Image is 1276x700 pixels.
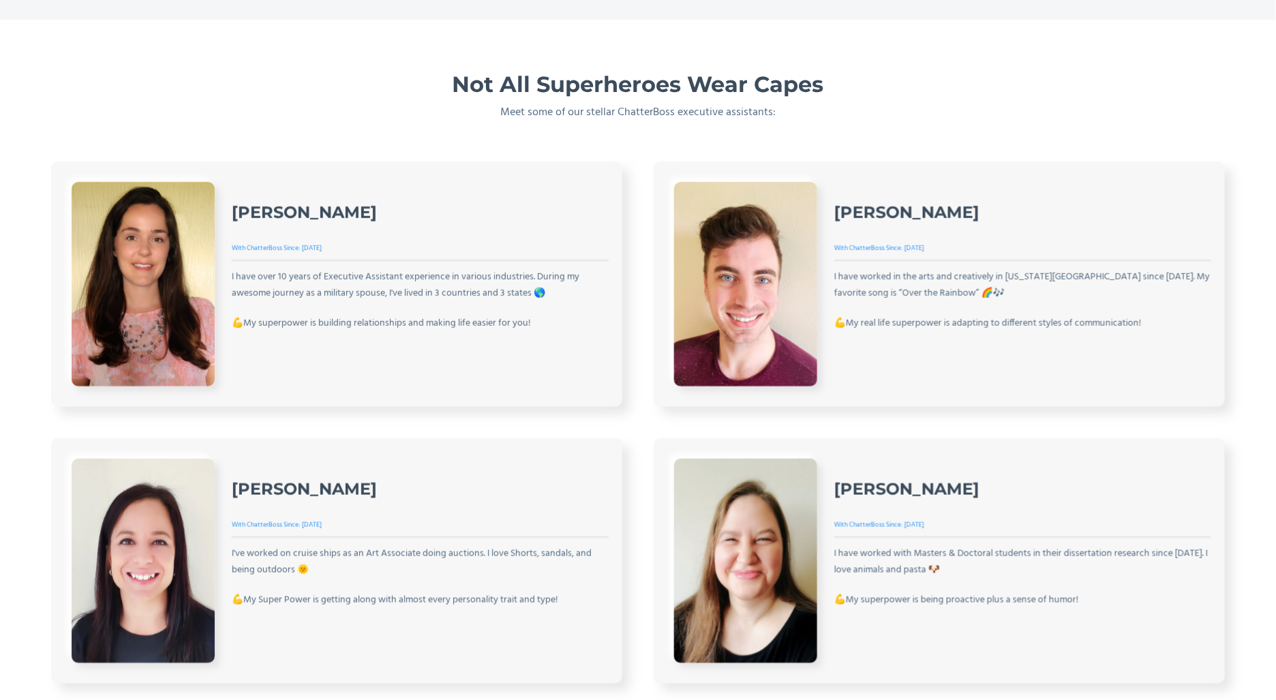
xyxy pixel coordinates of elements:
a: [PERSON_NAME]With ChatterBoss Since:[DATE]I have worked with Masters & Doctoral students in their... [654,438,1225,684]
div: [DATE] [905,240,926,256]
h3: [PERSON_NAME] [834,202,979,223]
h3: [PERSON_NAME] [232,202,377,223]
div: I have worked in the arts and creatively in [US_STATE][GEOGRAPHIC_DATA] since [DATE]. My favorite... [834,269,1211,302]
a: [PERSON_NAME]With ChatterBoss Since:[DATE]I have over 10 years of Executive Assistant experience ... [51,162,622,407]
div: 💪My superpower is building relationships and making life easier for you! [232,316,531,332]
div: [DATE] [302,517,324,533]
h3: [PERSON_NAME] [232,479,377,500]
div: 💪My real life superpower is adapting to different styles of communication! [834,316,1142,332]
div: Meet the assistants [560,47,716,58]
div: I've worked on cruise ships as an Art Associate doing auctions. I love Shorts, sandals, and being... [232,546,609,579]
div: I have over 10 years of Executive Assistant experience in various industries. During my awesome j... [232,269,609,302]
h2: Not All Superheroes Wear Capes [453,72,824,97]
a: [PERSON_NAME]With ChatterBoss Since:[DATE]I have worked in the arts and creatively in [US_STATE][... [654,162,1225,407]
div: [DATE] [905,517,926,533]
div: [DATE] [302,240,324,256]
div: With ChatterBoss Since: [232,517,302,533]
p: Meet some of our stellar ChatterBoss executive assistants: [500,104,776,121]
div: With ChatterBoss Since: [232,240,302,256]
a: [PERSON_NAME]With ChatterBoss Since:[DATE]I've worked on cruise ships as an Art Associate doing a... [51,438,622,684]
div: With ChatterBoss Since: [834,240,905,256]
div: With ChatterBoss Since: [834,517,905,533]
div: I have worked with Masters & Doctoral students in their dissertation research since [DATE]. I lov... [834,546,1211,579]
div: 💪My Super Power is getting along with almost every personality trait and type! [232,592,558,609]
h3: [PERSON_NAME] [834,479,979,500]
div: 💪My superpower is being proactive plus a sense of humor! [834,592,1079,609]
